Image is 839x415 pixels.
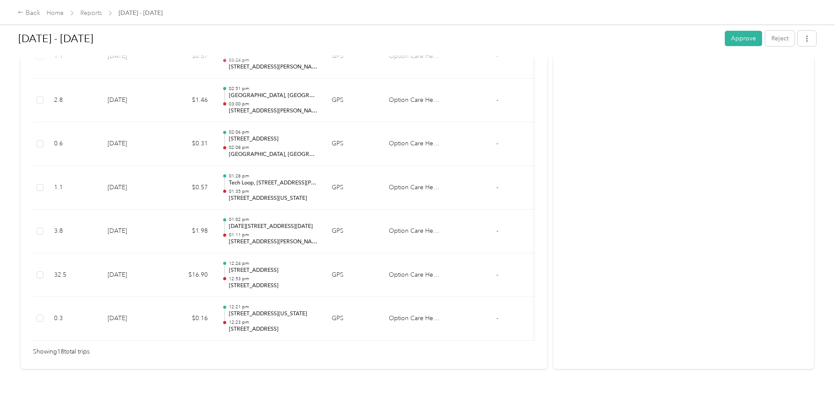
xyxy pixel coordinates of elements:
[229,282,318,290] p: [STREET_ADDRESS]
[101,297,162,341] td: [DATE]
[496,184,498,191] span: -
[229,276,318,282] p: 12:53 pm
[229,238,318,246] p: [STREET_ADDRESS][PERSON_NAME]
[18,28,719,49] h1: Aug 1 - 31, 2025
[101,79,162,123] td: [DATE]
[325,79,382,123] td: GPS
[229,195,318,202] p: [STREET_ADDRESS][US_STATE]
[496,140,498,147] span: -
[229,86,318,92] p: 02:51 pm
[162,253,215,297] td: $16.90
[162,297,215,341] td: $0.16
[325,297,382,341] td: GPS
[229,151,318,159] p: [GEOGRAPHIC_DATA], [GEOGRAPHIC_DATA], [GEOGRAPHIC_DATA]
[47,297,101,341] td: 0.3
[229,179,318,187] p: Tech Loop, [STREET_ADDRESS][PERSON_NAME][US_STATE]
[229,310,318,318] p: [STREET_ADDRESS][US_STATE]
[725,31,762,46] button: Approve
[325,122,382,166] td: GPS
[382,209,448,253] td: Option Care Health
[229,144,318,151] p: 02:08 pm
[33,347,90,357] span: Showing 18 total trips
[162,79,215,123] td: $1.46
[47,79,101,123] td: 2.8
[229,217,318,223] p: 01:02 pm
[47,166,101,210] td: 1.1
[382,297,448,341] td: Option Care Health
[101,253,162,297] td: [DATE]
[229,101,318,107] p: 03:00 pm
[496,314,498,322] span: -
[229,319,318,325] p: 12:23 pm
[229,107,318,115] p: [STREET_ADDRESS][PERSON_NAME]
[496,96,498,104] span: -
[18,8,40,18] div: Back
[382,166,448,210] td: Option Care Health
[229,232,318,238] p: 01:11 pm
[325,209,382,253] td: GPS
[119,8,163,18] span: [DATE] - [DATE]
[229,325,318,333] p: [STREET_ADDRESS]
[229,304,318,310] p: 12:21 pm
[162,209,215,253] td: $1.98
[162,122,215,166] td: $0.31
[101,166,162,210] td: [DATE]
[229,188,318,195] p: 01:35 pm
[496,271,498,278] span: -
[101,209,162,253] td: [DATE]
[325,253,382,297] td: GPS
[47,209,101,253] td: 3.8
[47,253,101,297] td: 32.5
[496,227,498,235] span: -
[229,63,318,71] p: [STREET_ADDRESS][PERSON_NAME][PERSON_NAME][PERSON_NAME]
[229,260,318,267] p: 12:24 pm
[382,253,448,297] td: Option Care Health
[229,129,318,135] p: 02:06 pm
[229,135,318,143] p: [STREET_ADDRESS]
[101,122,162,166] td: [DATE]
[790,366,839,415] iframe: Everlance-gr Chat Button Frame
[382,79,448,123] td: Option Care Health
[229,267,318,274] p: [STREET_ADDRESS]
[229,173,318,179] p: 01:28 pm
[325,166,382,210] td: GPS
[47,9,64,17] a: Home
[229,92,318,100] p: [GEOGRAPHIC_DATA], [GEOGRAPHIC_DATA], [GEOGRAPHIC_DATA]
[80,9,102,17] a: Reports
[162,166,215,210] td: $0.57
[229,223,318,231] p: [DATE][STREET_ADDRESS][DATE]
[765,31,795,46] button: Reject
[382,122,448,166] td: Option Care Health
[47,122,101,166] td: 0.6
